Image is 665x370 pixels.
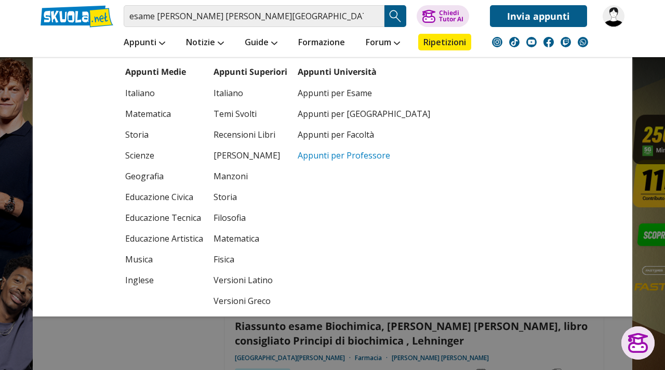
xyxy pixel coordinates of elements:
a: Musica [125,249,203,270]
a: [PERSON_NAME] [214,145,287,166]
a: Formazione [296,34,348,52]
img: twitch [561,37,571,47]
a: Invia appunti [490,5,587,27]
input: Cerca appunti, riassunti o versioni [124,5,384,27]
a: Inglese [125,270,203,290]
a: Appunti Università [298,66,377,77]
a: Italiano [214,83,287,103]
a: Temi Svolti [214,103,287,124]
a: Matematica [214,228,287,249]
a: Italiano [125,83,203,103]
a: Scienze [125,145,203,166]
img: barbarabenedetti9 [603,5,624,27]
img: WhatsApp [578,37,588,47]
a: Appunti per [GEOGRAPHIC_DATA] [298,103,430,124]
a: Appunti per Professore [298,145,430,166]
a: Appunti [121,34,168,52]
a: Notizie [183,34,227,52]
a: Educazione Tecnica [125,207,203,228]
a: Geografia [125,166,203,187]
a: Educazione Civica [125,187,203,207]
a: Appunti Superiori [214,66,287,77]
img: instagram [492,37,502,47]
a: Storia [214,187,287,207]
a: Storia [125,124,203,145]
a: Appunti per Esame [298,83,430,103]
a: Versioni Latino [214,270,287,290]
a: Forum [363,34,403,52]
a: Appunti per Facoltà [298,124,430,145]
a: Ripetizioni [418,34,471,50]
a: Appunti Medie [125,66,186,77]
img: facebook [543,37,554,47]
button: ChiediTutor AI [417,5,469,27]
img: tiktok [509,37,520,47]
a: Educazione Artistica [125,228,203,249]
a: Fisica [214,249,287,270]
a: Recensioni Libri [214,124,287,145]
a: Filosofia [214,207,287,228]
div: Chiedi Tutor AI [439,10,463,22]
a: Versioni Greco [214,290,287,311]
a: Manzoni [214,166,287,187]
img: youtube [526,37,537,47]
img: Cerca appunti, riassunti o versioni [388,8,403,24]
button: Search Button [384,5,406,27]
a: Matematica [125,103,203,124]
a: Guide [242,34,280,52]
